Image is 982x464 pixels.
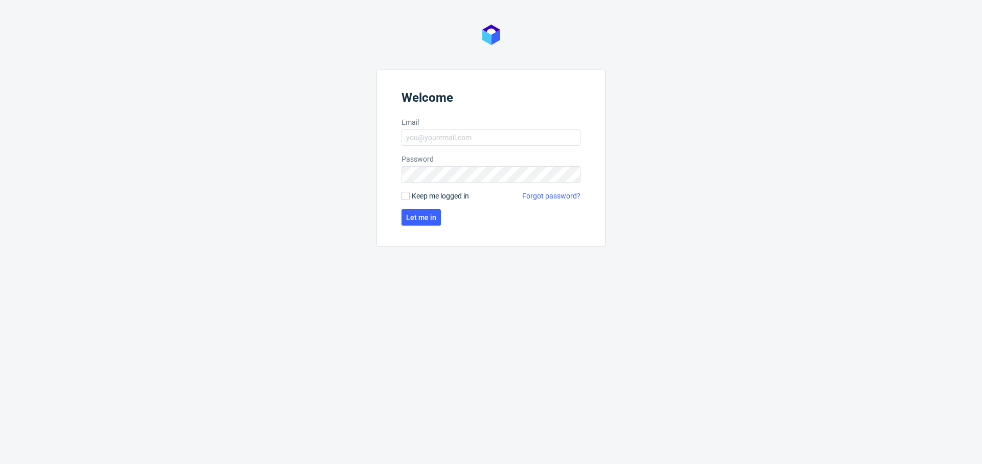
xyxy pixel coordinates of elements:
label: Email [401,117,581,127]
a: Forgot password? [522,191,581,201]
button: Let me in [401,209,441,226]
header: Welcome [401,91,581,109]
label: Password [401,154,581,164]
input: you@youremail.com [401,129,581,146]
span: Keep me logged in [412,191,469,201]
span: Let me in [406,214,436,221]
